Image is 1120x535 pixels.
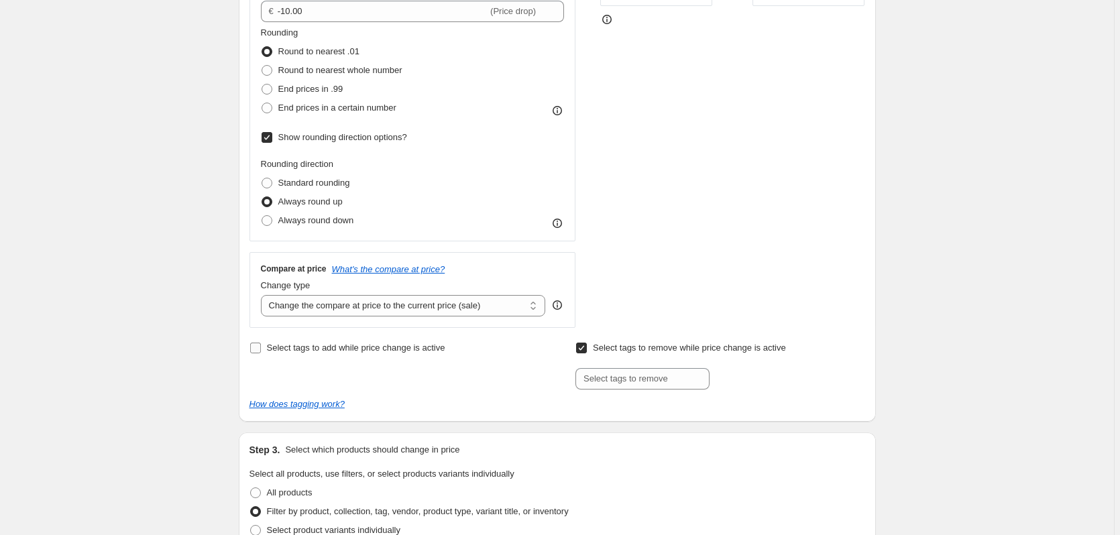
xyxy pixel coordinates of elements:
[490,6,536,16] span: (Price drop)
[261,263,327,274] h3: Compare at price
[551,298,564,312] div: help
[269,6,274,16] span: €
[278,132,407,142] span: Show rounding direction options?
[278,178,350,188] span: Standard rounding
[249,469,514,479] span: Select all products, use filters, or select products variants individually
[332,264,445,274] button: What's the compare at price?
[267,487,313,497] span: All products
[278,1,488,22] input: -10.00
[249,399,345,409] a: How does tagging work?
[575,368,710,390] input: Select tags to remove
[278,65,402,75] span: Round to nearest whole number
[267,343,445,353] span: Select tags to add while price change is active
[593,343,786,353] span: Select tags to remove while price change is active
[261,159,333,169] span: Rounding direction
[267,525,400,535] span: Select product variants individually
[267,506,569,516] span: Filter by product, collection, tag, vendor, product type, variant title, or inventory
[278,84,343,94] span: End prices in .99
[278,215,354,225] span: Always round down
[285,443,459,457] p: Select which products should change in price
[278,103,396,113] span: End prices in a certain number
[278,46,359,56] span: Round to nearest .01
[261,27,298,38] span: Rounding
[249,443,280,457] h2: Step 3.
[278,196,343,206] span: Always round up
[261,280,311,290] span: Change type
